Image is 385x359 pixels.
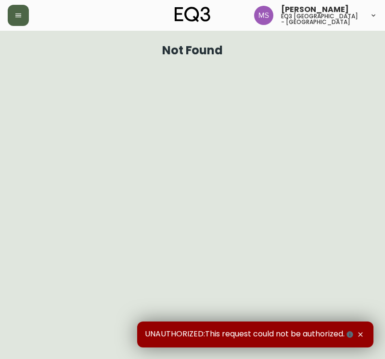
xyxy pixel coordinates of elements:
img: 1b6e43211f6f3cc0b0729c9049b8e7af [254,6,273,25]
span: [PERSON_NAME] [281,6,349,13]
h1: Not Found [162,46,223,55]
span: UNAUTHORIZED:This request could not be authorized. [145,329,355,340]
img: logo [175,7,210,22]
h5: eq3 [GEOGRAPHIC_DATA] - [GEOGRAPHIC_DATA] [281,13,362,25]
